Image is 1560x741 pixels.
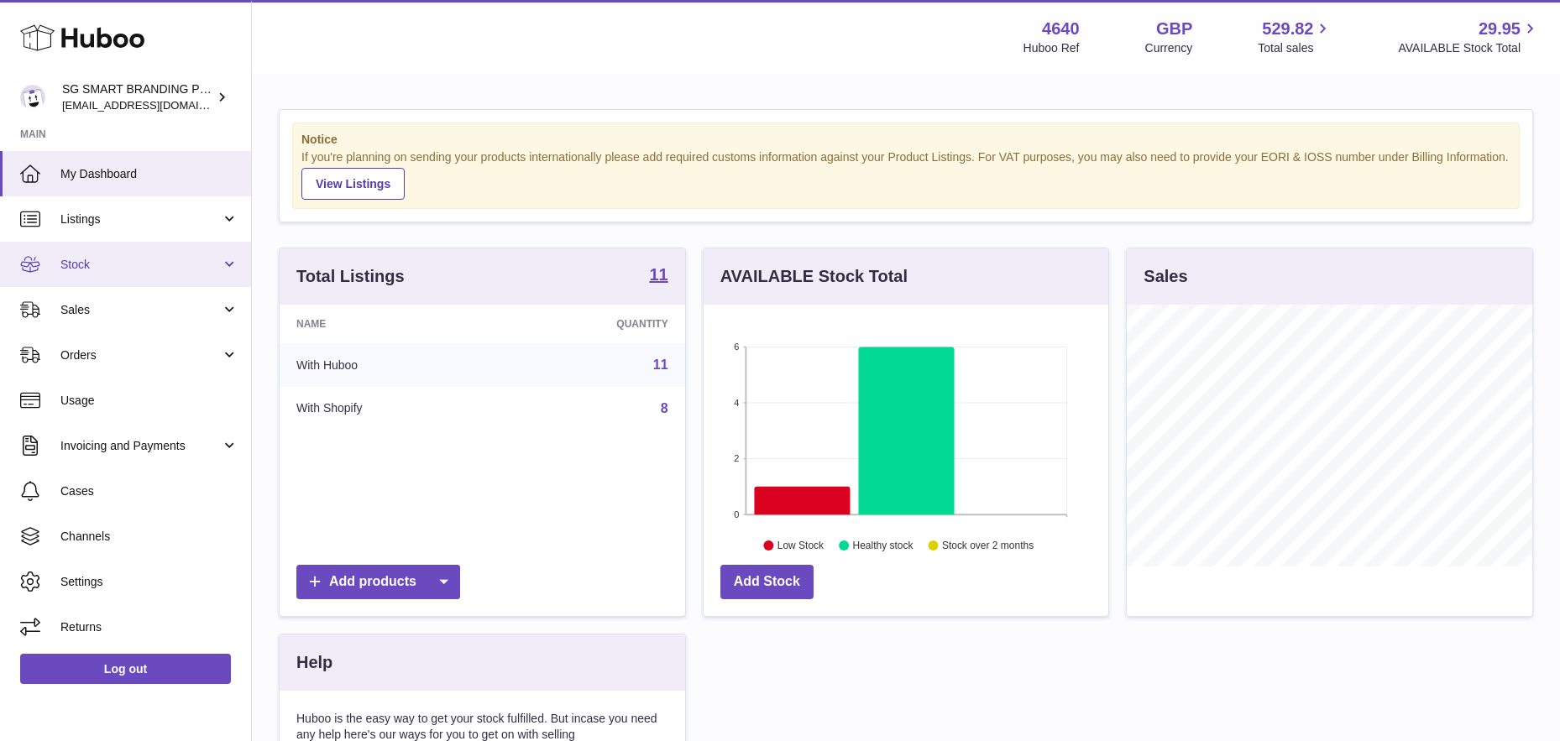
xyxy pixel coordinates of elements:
div: If you're planning on sending your products internationally please add required customs informati... [301,149,1510,200]
text: 4 [734,398,739,408]
span: 529.82 [1262,18,1313,40]
a: 29.95 AVAILABLE Stock Total [1398,18,1540,56]
strong: 4640 [1042,18,1080,40]
a: 11 [649,266,667,286]
span: [EMAIL_ADDRESS][DOMAIN_NAME] [62,98,247,112]
text: Stock over 2 months [942,540,1034,551]
span: Sales [60,302,221,318]
a: Add products [296,565,460,599]
span: Invoicing and Payments [60,438,221,454]
span: Usage [60,393,238,409]
strong: GBP [1156,18,1192,40]
h3: Help [296,651,332,674]
text: Low Stock [777,540,824,551]
strong: 11 [649,266,667,283]
a: 529.82 Total sales [1258,18,1332,56]
strong: Notice [301,132,1510,148]
text: 6 [734,342,739,352]
text: Healthy stock [852,540,913,551]
span: 29.95 [1479,18,1521,40]
span: Total sales [1258,40,1332,56]
th: Name [280,305,498,343]
span: Channels [60,529,238,545]
img: uktopsmileshipping@gmail.com [20,85,45,110]
span: Settings [60,574,238,590]
div: Huboo Ref [1023,40,1080,56]
a: 11 [653,357,668,372]
h3: Total Listings [296,265,405,288]
td: With Huboo [280,343,498,387]
a: 8 [661,401,668,415]
div: SG SMART BRANDING PTE. LTD. [62,81,213,113]
h3: Sales [1144,265,1187,288]
span: My Dashboard [60,166,238,182]
span: Listings [60,211,221,227]
span: Cases [60,483,238,499]
text: 0 [734,509,739,519]
div: Currency [1145,40,1193,56]
th: Quantity [498,305,684,343]
a: View Listings [301,168,405,200]
span: Stock [60,257,221,273]
text: 2 [734,453,739,463]
span: Returns [60,619,238,635]
h3: AVAILABLE Stock Total [720,265,908,288]
td: With Shopify [280,387,498,431]
a: Log out [20,654,231,684]
span: Orders [60,347,221,363]
span: AVAILABLE Stock Total [1398,40,1540,56]
a: Add Stock [720,565,814,599]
